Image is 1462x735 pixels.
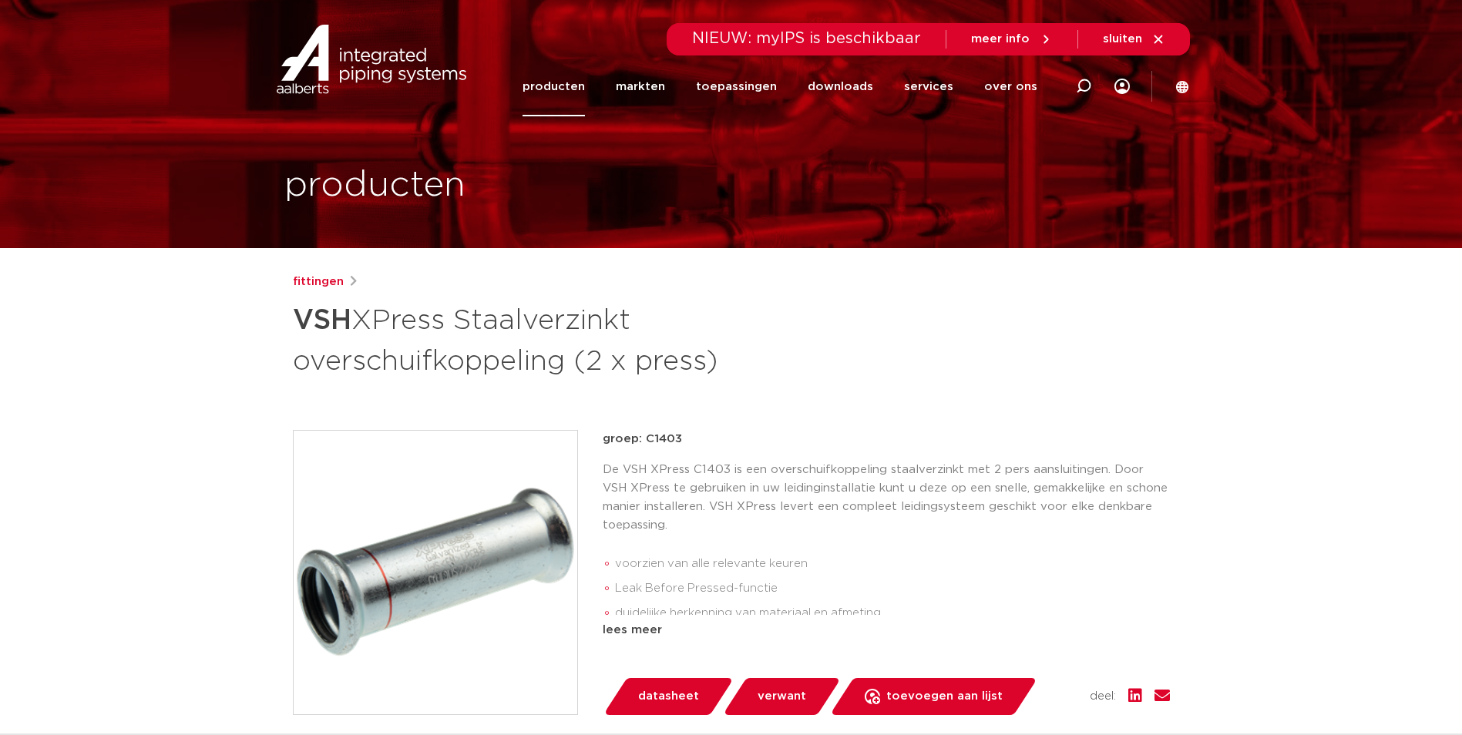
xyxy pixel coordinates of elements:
a: services [904,57,953,116]
p: groep: C1403 [603,430,1170,448]
li: duidelijke herkenning van materiaal en afmeting [615,601,1170,626]
a: datasheet [603,678,734,715]
li: voorzien van alle relevante keuren [615,552,1170,576]
img: Product Image for VSH XPress Staalverzinkt overschuifkoppeling (2 x press) [294,431,577,714]
h1: producten [284,161,465,210]
span: datasheet [638,684,699,709]
a: downloads [808,57,873,116]
a: verwant [722,678,841,715]
span: toevoegen aan lijst [886,684,1003,709]
a: fittingen [293,273,344,291]
a: meer info [971,32,1053,46]
span: sluiten [1103,33,1142,45]
span: meer info [971,33,1030,45]
a: over ons [984,57,1037,116]
span: deel: [1090,687,1116,706]
a: markten [616,57,665,116]
li: Leak Before Pressed-functie [615,576,1170,601]
a: producten [523,57,585,116]
span: NIEUW: myIPS is beschikbaar [692,31,921,46]
strong: VSH [293,307,351,334]
div: lees meer [603,621,1170,639]
a: sluiten [1103,32,1165,46]
h1: XPress Staalverzinkt overschuifkoppeling (2 x press) [293,297,872,381]
a: toepassingen [696,57,777,116]
p: De VSH XPress C1403 is een overschuifkoppeling staalverzinkt met 2 pers aansluitingen. Door VSH X... [603,461,1170,535]
span: verwant [758,684,806,709]
nav: Menu [523,57,1037,116]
